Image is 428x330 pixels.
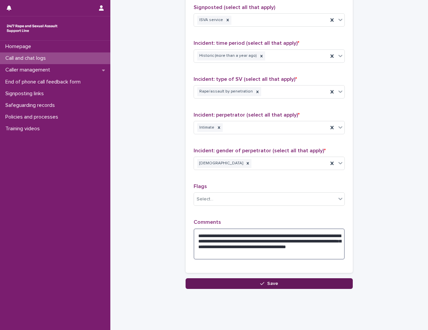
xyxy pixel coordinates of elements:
[3,102,60,109] p: Safeguarding records
[194,148,326,153] span: Incident: gender of perpetrator (select all that apply)
[197,196,213,203] div: Select...
[3,91,49,97] p: Signposting links
[3,67,56,73] p: Caller management
[197,16,224,25] div: ISVA service
[3,114,64,120] p: Policies and processes
[197,87,254,96] div: Rape/assault by penetration
[194,5,275,10] span: Signposted (select all that apply)
[186,278,353,289] button: Save
[5,22,59,35] img: rhQMoQhaT3yELyF149Cw
[3,79,86,85] p: End of phone call feedback form
[197,159,244,168] div: [DEMOGRAPHIC_DATA]
[194,76,297,82] span: Incident: type of SV (select all that apply)
[3,43,36,50] p: Homepage
[194,184,207,189] span: Flags
[194,219,221,225] span: Comments
[3,55,51,61] p: Call and chat logs
[197,51,258,60] div: Historic (more than a year ago)
[197,123,215,132] div: Intimate
[267,281,278,286] span: Save
[3,126,45,132] p: Training videos
[194,112,300,118] span: Incident: perpetrator (select all that apply)
[194,40,299,46] span: Incident: time period (select all that apply)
